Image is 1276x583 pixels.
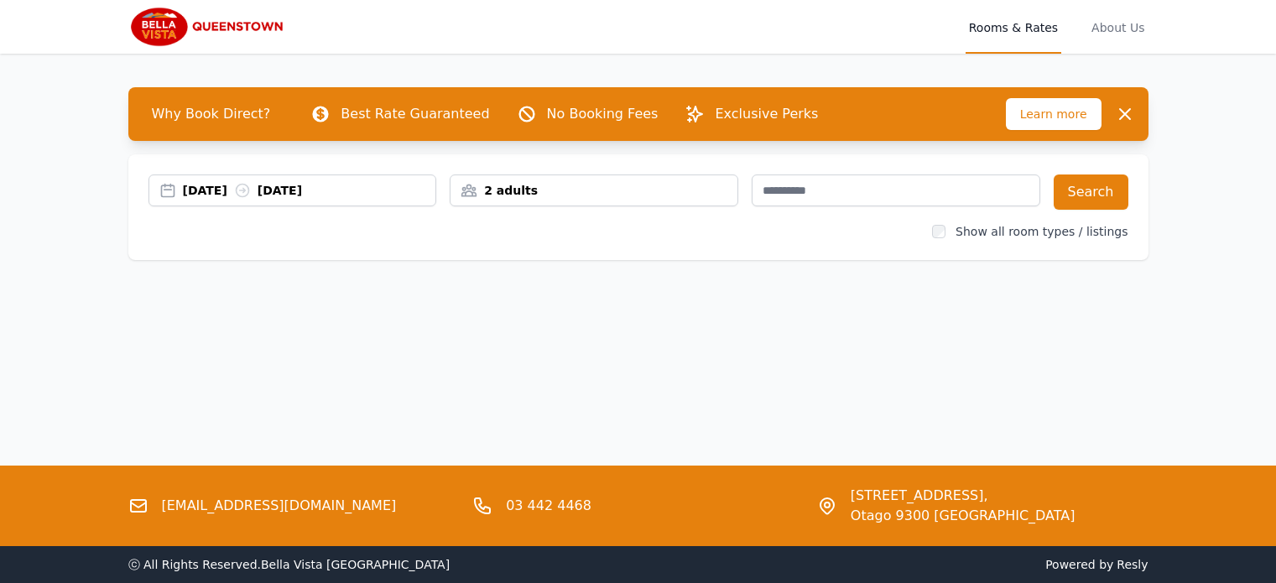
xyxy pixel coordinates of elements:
[851,506,1075,526] span: Otago 9300 [GEOGRAPHIC_DATA]
[506,496,591,516] a: 03 442 4468
[1054,174,1128,210] button: Search
[956,225,1128,238] label: Show all room types / listings
[715,104,818,124] p: Exclusive Perks
[1006,98,1102,130] span: Learn more
[128,558,451,571] span: ⓒ All Rights Reserved. Bella Vista [GEOGRAPHIC_DATA]
[547,104,659,124] p: No Booking Fees
[851,486,1075,506] span: [STREET_ADDRESS],
[162,496,397,516] a: [EMAIL_ADDRESS][DOMAIN_NAME]
[645,556,1148,573] span: Powered by
[451,182,737,199] div: 2 adults
[341,104,489,124] p: Best Rate Guaranteed
[128,7,289,47] img: Bella Vista Queenstown
[183,182,436,199] div: [DATE] [DATE]
[138,97,284,131] span: Why Book Direct?
[1117,558,1148,571] a: Resly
